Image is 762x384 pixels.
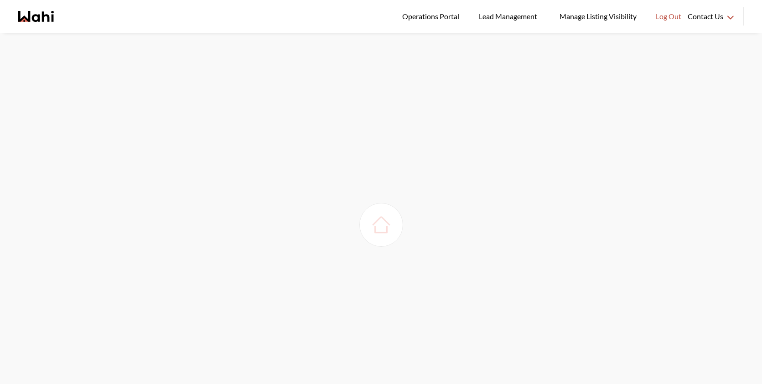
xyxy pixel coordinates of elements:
[18,11,54,22] a: Wahi homepage
[402,10,462,22] span: Operations Portal
[656,10,681,22] span: Log Out
[368,212,394,238] img: loading house image
[479,10,540,22] span: Lead Management
[557,10,639,22] span: Manage Listing Visibility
